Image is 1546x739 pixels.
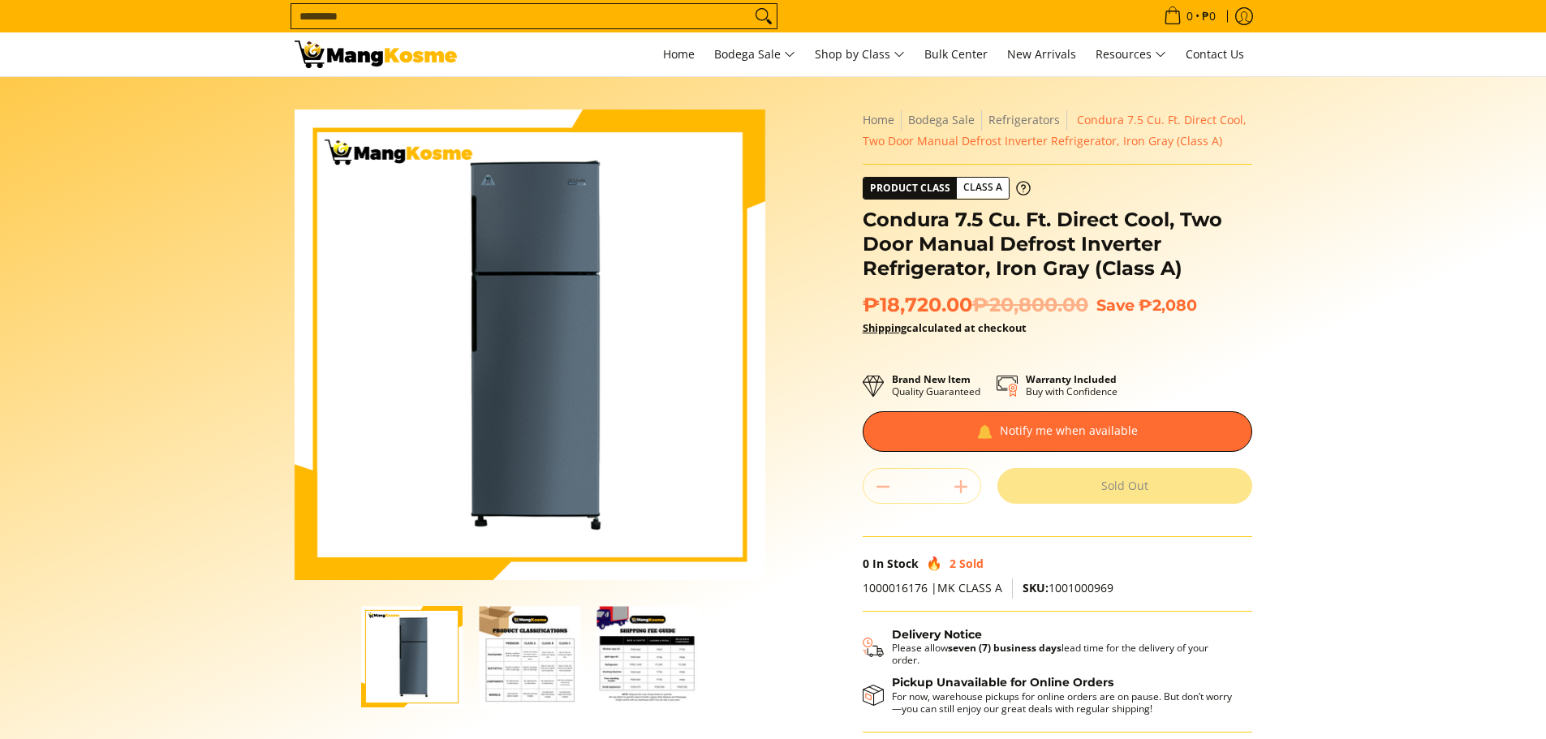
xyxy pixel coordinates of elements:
nav: Main Menu [473,32,1252,76]
span: Save [1096,295,1135,315]
span: Bodega Sale [714,45,795,65]
span: ₱0 [1199,11,1218,22]
span: Resources [1096,45,1166,65]
span: • [1159,7,1221,25]
h1: Condura 7.5 Cu. Ft. Direct Cool, Two Door Manual Defrost Inverter Refrigerator, Iron Gray (Class A) [863,208,1252,281]
strong: Pickup Unavailable for Online Orders [892,675,1113,690]
span: 0 [863,556,869,571]
nav: Breadcrumbs [863,110,1252,152]
del: ₱20,800.00 [972,293,1088,317]
span: Bulk Center [924,46,988,62]
img: condura-direct-cool-7.5-cubic-feet-2-door-manual-defrost-inverter-ref-iron-gray-full-view-mang-kosme [361,606,463,707]
span: 1001000969 [1023,580,1113,595]
span: 2 [950,556,956,571]
strong: seven (7) business days [948,641,1062,655]
span: Condura 7.5 Cu. Ft. Direct Cool, Two Door Manual Defrost Inverter Refrigerator, Iron Gray (Class A) [863,112,1247,148]
span: Home [663,46,695,62]
img: condura-direct-cool-7.5-cubic-feet-2-door-manual-defrost-inverter-ref-iron-gray-full-view-mang-kosme [295,110,765,580]
a: Home [655,32,703,76]
span: ₱18,720.00 [863,293,1088,317]
span: Sold [959,556,984,571]
img: Condura 7.5 Cu. Ft. Direct Cool, Two Door Manual Defrost Inverter Refr | Mang Kosme [295,41,457,68]
span: Contact Us [1186,46,1244,62]
p: Buy with Confidence [1026,373,1118,397]
strong: Brand New Item [892,372,971,386]
a: Shipping [863,320,906,335]
strong: calculated at checkout [863,320,1027,335]
a: Shop by Class [807,32,913,76]
span: Shop by Class [815,45,905,65]
button: Search [751,4,777,28]
span: 1000016176 |MK CLASS A [863,580,1002,595]
a: Bodega Sale [706,32,803,76]
p: Quality Guaranteed [892,373,980,397]
strong: Warranty Included [1026,372,1117,386]
img: Condura 7.5 Cu. Ft. Direct Cool, Two Door Manual Defrost Inverter Refrigerator, Iron Gray (Class ... [479,606,580,707]
a: Contact Us [1178,32,1252,76]
a: Refrigerators [988,112,1060,127]
span: New Arrivals [1007,46,1076,62]
p: Please allow lead time for the delivery of your order. [892,642,1236,666]
span: In Stock [872,556,919,571]
span: 0 [1184,11,1195,22]
button: Shipping & Delivery [863,628,1236,667]
img: Condura 7.5 Cu. Ft. Direct Cool, Two Door Manual Defrost Inverter Refrigerator, Iron Gray (Class ... [596,606,698,707]
span: Class A [957,178,1009,198]
p: For now, warehouse pickups for online orders are on pause. But don’t worry—you can still enjoy ou... [892,690,1236,715]
a: Product Class Class A [863,177,1031,200]
span: SKU: [1023,580,1049,595]
a: Bulk Center [916,32,996,76]
a: New Arrivals [999,32,1084,76]
a: Resources [1087,32,1174,76]
span: Product Class [863,178,957,199]
a: Bodega Sale [908,112,975,127]
strong: Delivery Notice [892,627,982,642]
a: Home [863,112,894,127]
span: ₱2,080 [1139,295,1197,315]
